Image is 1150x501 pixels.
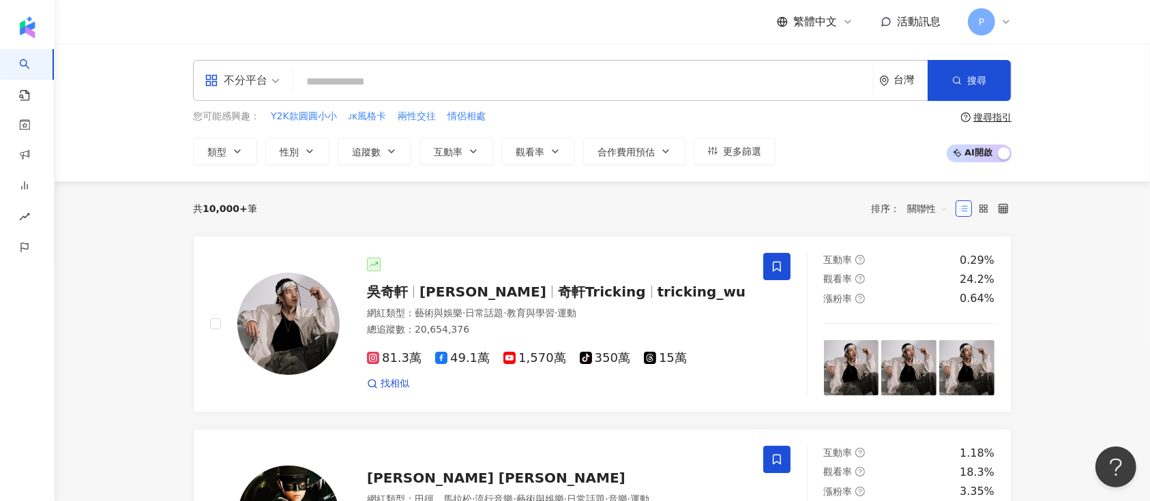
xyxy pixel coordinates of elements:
[855,487,865,496] span: question-circle
[855,274,865,284] span: question-circle
[205,74,218,87] span: appstore
[694,138,776,165] button: 更多篩選
[447,109,486,124] button: 情侶相處
[271,110,337,123] span: Y2K款圓圓小小
[367,323,747,337] div: 總追蹤數 ： 20,654,376
[824,293,853,304] span: 漲粉率
[367,351,422,365] span: 81.3萬
[237,273,340,375] img: KOL Avatar
[907,198,948,219] span: 關聯性
[19,203,30,234] span: rise
[960,291,994,306] div: 0.64%
[855,255,865,264] span: question-circle
[501,138,575,165] button: 觀看率
[881,340,937,395] img: post-image
[973,112,1012,123] div: 搜尋指引
[435,351,490,365] span: 49.1萬
[939,340,994,395] img: post-image
[349,110,387,123] span: ᴊᴋ風格卡
[879,76,889,86] span: environment
[967,75,986,86] span: 搜尋
[367,470,625,486] span: [PERSON_NAME] [PERSON_NAME]
[1095,446,1136,487] iframe: Help Scout Beacon - Open
[824,254,853,265] span: 互動率
[961,112,971,122] span: question-circle
[338,138,411,165] button: 追蹤數
[516,147,544,157] span: 觀看率
[960,446,994,461] div: 1.18%
[193,138,257,165] button: 類型
[824,340,879,395] img: post-image
[555,307,557,318] span: ·
[658,284,746,300] span: tricking_wu
[503,307,506,318] span: ·
[415,307,462,318] span: 藝術與娛樂
[193,203,257,214] div: 共 筆
[644,351,687,365] span: 15萬
[419,138,493,165] button: 互動率
[447,110,486,123] span: 情侶相處
[352,147,381,157] span: 追蹤數
[598,147,655,157] span: 合作費用預估
[207,147,226,157] span: 類型
[557,307,576,318] span: 運動
[280,147,299,157] span: 性別
[897,15,941,28] span: 活動訊息
[979,14,984,29] span: P
[580,351,630,365] span: 350萬
[824,466,853,477] span: 觀看率
[398,110,436,123] span: 兩性交往
[507,307,555,318] span: 教育與學習
[465,307,503,318] span: 日常話題
[558,284,646,300] span: 奇軒Tricking
[462,307,465,318] span: ·
[205,70,267,91] div: 不分平台
[434,147,462,157] span: 互動率
[960,484,994,499] div: 3.35%
[824,486,853,497] span: 漲粉率
[894,74,928,86] div: 台灣
[367,284,408,300] span: 吳奇軒
[928,60,1011,101] button: 搜尋
[419,284,546,300] span: [PERSON_NAME]
[193,236,1012,412] a: KOL Avatar吳奇軒[PERSON_NAME]奇軒Trickingtricking_wu網紅類型：藝術與娛樂·日常話題·教育與學習·運動總追蹤數：20,654,37681.3萬49.1萬1...
[583,138,685,165] button: 合作費用預估
[723,146,761,157] span: 更多篩選
[824,447,853,458] span: 互動率
[16,16,38,38] img: logo icon
[367,307,747,320] div: 網紅類型 ：
[824,273,853,284] span: 觀看率
[193,110,260,123] span: 您可能感興趣：
[265,138,329,165] button: 性別
[855,467,865,476] span: question-circle
[960,272,994,287] div: 24.2%
[503,351,566,365] span: 1,570萬
[960,253,994,268] div: 0.29%
[270,109,338,124] button: Y2K款圓圓小小
[855,294,865,303] span: question-circle
[397,109,437,124] button: 兩性交往
[855,448,865,457] span: question-circle
[367,377,409,391] a: 找相似
[871,198,956,219] div: 排序：
[793,14,837,29] span: 繁體中文
[19,49,46,102] a: search
[381,377,409,391] span: 找相似
[960,465,994,480] div: 18.3%
[203,203,248,214] span: 10,000+
[348,109,387,124] button: ᴊᴋ風格卡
